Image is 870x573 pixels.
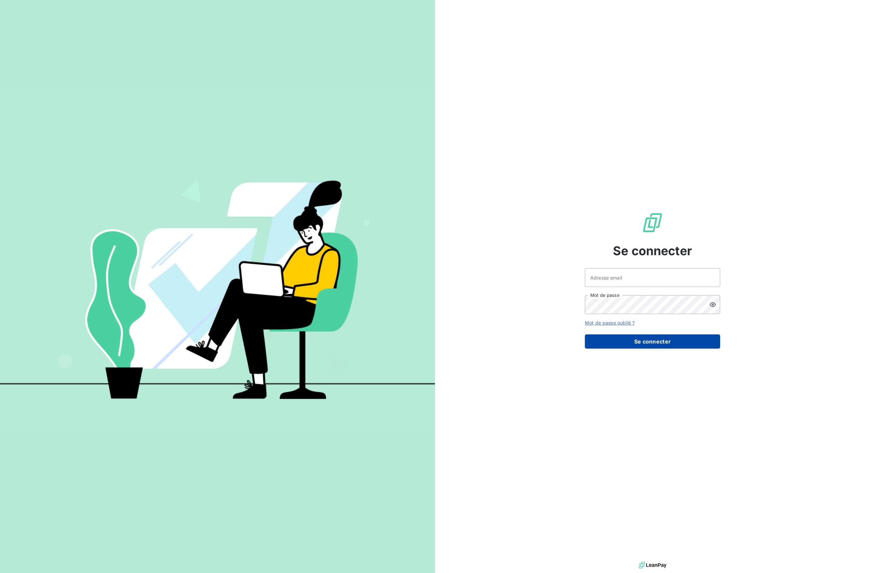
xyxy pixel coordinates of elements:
[642,212,663,234] img: Logo LeanPay
[585,320,635,326] a: Mot de passe oublié ?
[585,268,720,287] input: placeholder
[585,334,720,349] button: Se connecter
[639,560,666,570] img: logo
[613,242,692,260] span: Se connecter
